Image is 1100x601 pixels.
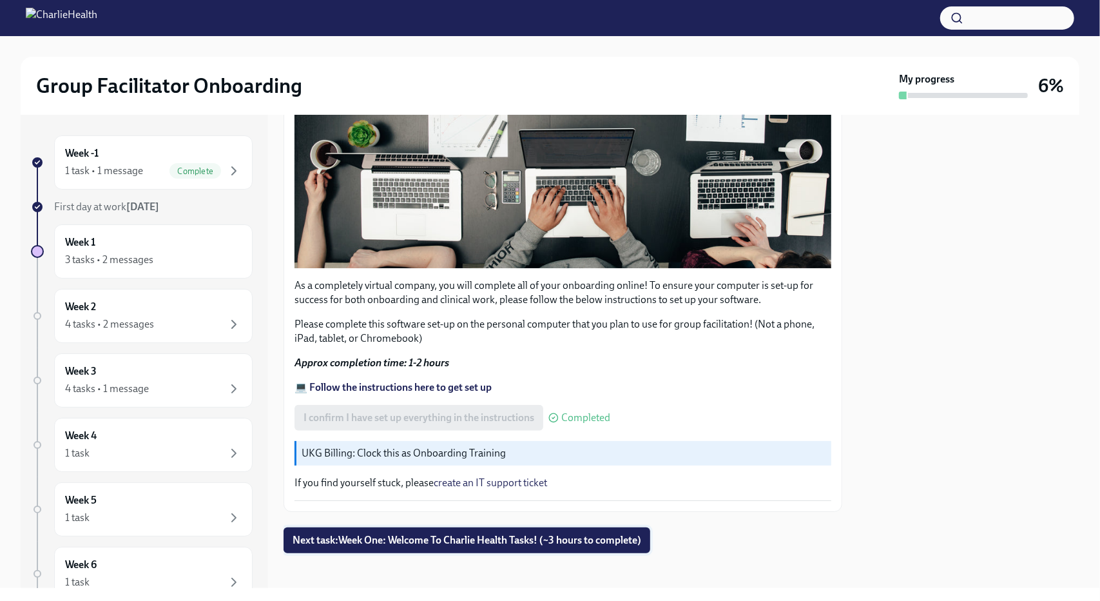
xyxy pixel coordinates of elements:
[65,558,97,572] h6: Week 6
[31,135,253,190] a: Week -11 task • 1 messageComplete
[65,146,99,161] h6: Week -1
[65,446,90,460] div: 1 task
[65,382,149,396] div: 4 tasks • 1 message
[302,446,826,460] p: UKG Billing: Clock this as Onboarding Training
[31,200,253,214] a: First day at work[DATE]
[294,317,831,346] p: Please complete this software set-up on the personal computer that you plan to use for group faci...
[169,166,221,176] span: Complete
[65,300,96,314] h6: Week 2
[294,476,831,490] p: If you find yourself stuck, please
[65,429,97,443] h6: Week 4
[294,279,831,307] p: As a completely virtual company, you will complete all of your onboarding online! To ensure your ...
[1038,74,1064,97] h3: 6%
[31,224,253,279] a: Week 13 tasks • 2 messages
[434,477,547,489] a: create an IT support ticket
[65,235,95,250] h6: Week 1
[284,527,650,553] button: Next task:Week One: Welcome To Charlie Health Tasks! (~3 hours to complete)
[65,164,143,178] div: 1 task • 1 message
[31,482,253,537] a: Week 51 task
[65,575,90,589] div: 1 task
[31,418,253,472] a: Week 41 task
[65,317,154,331] div: 4 tasks • 2 messages
[26,8,97,28] img: CharlieHealth
[65,253,153,267] div: 3 tasks • 2 messages
[294,357,449,369] strong: Approx completion time: 1-2 hours
[65,493,97,507] h6: Week 5
[36,73,302,99] h2: Group Facilitator Onboarding
[293,534,641,547] span: Next task : Week One: Welcome To Charlie Health Tasks! (~3 hours to complete)
[561,413,610,423] span: Completed
[31,353,253,408] a: Week 34 tasks • 1 message
[899,72,954,86] strong: My progress
[294,381,492,393] a: 💻 Follow the instructions here to get set up
[65,364,97,379] h6: Week 3
[126,201,159,213] strong: [DATE]
[31,289,253,343] a: Week 24 tasks • 2 messages
[54,201,159,213] span: First day at work
[65,511,90,525] div: 1 task
[31,547,253,601] a: Week 61 task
